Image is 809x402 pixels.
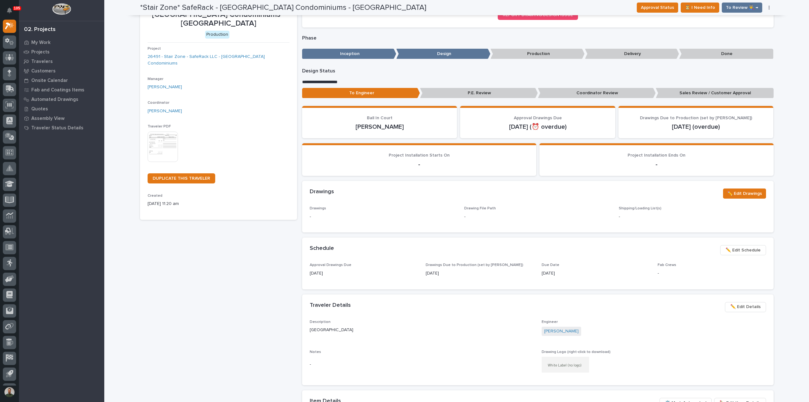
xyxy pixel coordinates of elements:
p: Delivery [585,49,679,59]
p: Onsite Calendar [31,78,68,83]
button: ⏳ I Need Info [681,3,719,13]
p: Design [396,49,490,59]
span: ✏️ Edit Details [730,303,761,311]
span: Due Date [542,263,559,267]
a: 26491 - Stair Zone - SafeRack LLC - [GEOGRAPHIC_DATA] Condominiums [148,53,289,67]
a: [PERSON_NAME] [544,328,579,335]
p: - [310,361,534,368]
span: Shipping/Loading List(s) [619,207,661,210]
p: [DATE] [310,270,418,277]
p: Fab and Coatings Items [31,87,84,93]
p: Done [679,49,773,59]
span: Created [148,194,162,198]
span: Traveler PDF [148,125,171,128]
p: - [464,213,465,220]
button: users-avatar [3,386,16,399]
a: My Work [19,38,104,47]
img: Qb-0hKwnMhHO2nRXqMHbGiLmOs6anA49AjF7T0zL3-Y [542,357,589,373]
a: Traveler Status Details [19,123,104,133]
button: To Review 👨‍🏭 → [722,3,762,13]
span: Drawings Due to Production (set by [PERSON_NAME]) [426,263,523,267]
span: ✏️ Edit Drawings [727,190,762,197]
span: Drawings [310,207,326,210]
p: Automated Drawings [31,97,78,102]
a: DUPLICATE THIS TRAVELER [148,173,215,183]
span: Drawing File Path [464,207,496,210]
p: - [547,161,766,168]
a: Fab and Coatings Items [19,85,104,95]
span: Notes [310,350,321,354]
p: [DATE] [426,270,534,277]
p: Projects [31,49,50,55]
span: DUPLICATE THIS TRAVELER [153,176,210,181]
span: To Review 👨‍🏭 → [726,4,758,11]
h2: *Stair Zone* SafeRack - [GEOGRAPHIC_DATA] Condominiums - [GEOGRAPHIC_DATA] [140,3,426,12]
p: My Work [31,40,51,46]
a: Projects [19,47,104,57]
div: Notifications105 [8,8,16,18]
p: Phase [302,35,774,41]
p: 105 [14,6,20,10]
span: Approval Status [641,4,674,11]
span: Ball In Court [367,116,392,120]
a: [PERSON_NAME] [148,108,182,114]
span: Approval Drawings Due [310,263,351,267]
span: Project Installation Starts On [389,153,450,158]
a: [PERSON_NAME] [148,84,182,90]
p: [DATE] 11:20 am [148,201,289,207]
p: - [310,161,529,168]
p: [DATE] (overdue) [626,123,766,131]
button: Approval Status [637,3,678,13]
span: Project [148,47,161,51]
p: Traveler Status Details [31,125,83,131]
p: Assembly View [31,116,64,121]
a: Customers [19,66,104,76]
p: Sales Review / Customer Approval [656,88,774,98]
p: To Engineer [302,88,420,98]
h2: Schedule [310,245,334,252]
img: Workspace Logo [52,3,71,15]
span: Drawing Logo (right-click to download) [542,350,611,354]
p: Design Status [302,68,774,74]
a: Automated Drawings [19,95,104,104]
span: ⏳ I Need Info [685,4,715,11]
p: [DATE] [542,270,650,277]
p: - [310,213,457,220]
a: Quotes [19,104,104,114]
p: Inception [302,49,396,59]
span: Drawings Due to Production (set by [PERSON_NAME]) [640,116,752,120]
p: [GEOGRAPHIC_DATA] [310,327,534,333]
a: Assembly View [19,114,104,123]
button: ✏️ Edit Schedule [720,245,766,255]
span: Description [310,320,331,324]
button: ✏️ Edit Drawings [723,189,766,199]
div: Production [205,31,229,39]
p: Customers [31,68,56,74]
button: Notifications [3,4,16,17]
p: [DATE] (⏰ overdue) [468,123,608,131]
span: Approval Drawings Due [514,116,562,120]
p: Coordinator Review [538,88,656,98]
span: Coordinator [148,101,169,105]
p: Production [490,49,585,59]
span: Project Installation Ends On [628,153,685,158]
span: Manager [148,77,163,81]
p: Travelers [31,59,53,65]
p: - [619,213,766,220]
a: Travelers [19,57,104,66]
a: Onsite Calendar [19,76,104,85]
h2: Traveler Details [310,302,351,309]
p: - [658,270,766,277]
span: Engineer [542,320,558,324]
p: Quotes [31,106,48,112]
button: ✏️ Edit Details [725,302,766,312]
p: [PERSON_NAME] [310,123,450,131]
h2: Drawings [310,189,334,195]
span: Fab Crews [658,263,676,267]
p: P.E. Review [420,88,538,98]
span: ✏️ Edit Schedule [726,246,761,254]
div: 02. Projects [24,26,56,33]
